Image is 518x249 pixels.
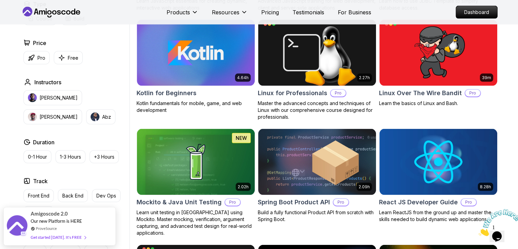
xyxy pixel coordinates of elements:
[28,192,49,199] p: Front End
[28,113,37,121] img: instructor img
[238,184,249,190] p: 2.02h
[91,113,99,121] img: instructor img
[23,206,54,219] button: Full Stack
[90,150,119,163] button: +3 Hours
[137,197,222,207] h2: Mockito & Java Unit Testing
[37,55,45,61] p: Pro
[293,8,324,16] a: Testimonials
[137,88,197,98] h2: Kotlin for Beginners
[96,192,116,199] p: Dev Ops
[33,177,48,185] h2: Track
[137,129,255,236] a: Mockito & Java Unit Testing card2.02hNEWMockito & Java Unit TestingProLearn unit testing in [GEOG...
[167,8,198,22] button: Products
[237,75,249,80] p: 4.64h
[102,114,111,120] p: Abz
[461,199,476,206] p: Pro
[40,94,78,101] p: [PERSON_NAME]
[31,233,86,241] div: Get started [DATE]. It's FREE
[258,100,376,120] p: Master the advanced concepts and techniques of Linux with our comprehensive course designed for p...
[23,90,82,105] button: instructor img[PERSON_NAME]
[482,75,491,80] p: 39m
[33,138,54,146] h2: Duration
[379,20,497,86] img: Linux Over The Wire Bandit card
[331,90,346,97] p: Pro
[54,51,83,64] button: Free
[379,209,498,223] p: Learn ReactJS from the ground up and master the skills needed to build dynamic web applications.
[23,51,50,64] button: Pro
[333,199,348,206] p: Pro
[23,189,54,202] button: Front End
[58,189,88,202] button: Back End
[31,210,68,218] span: Amigoscode 2.0
[137,19,255,114] a: Kotlin for Beginners card4.64hKotlin for BeginnersKotlin fundamentals for mobile, game, and web d...
[456,6,498,19] a: Dashboard
[379,88,462,98] h2: Linux Over The Wire Bandit
[456,6,497,18] p: Dashboard
[258,209,376,223] p: Build a fully functional Product API from scratch with Spring Boot.
[258,197,330,207] h2: Spring Boot Product API
[33,39,46,47] h2: Price
[31,218,82,224] span: Our new Platform is HERE
[137,100,255,114] p: Kotlin fundamentals for mobile, game, and web development
[261,8,279,16] a: Pricing
[137,209,255,236] p: Learn unit testing in [GEOGRAPHIC_DATA] using Mockito. Master mocking, verification, argument cap...
[379,100,498,107] p: Learn the basics of Linux and Bash.
[338,8,371,16] a: For Business
[3,3,5,9] span: 1
[34,78,61,86] h2: Instructors
[379,129,497,195] img: React JS Developer Guide card
[137,129,255,195] img: Mockito & Java Unit Testing card
[28,93,37,102] img: instructor img
[23,150,51,163] button: 0-1 Hour
[56,150,85,163] button: 1-3 Hours
[379,129,498,223] a: React JS Developer Guide card8.28hReact JS Developer GuideProLearn ReactJS from the ground up and...
[23,109,82,124] button: instructor img[PERSON_NAME]
[465,90,480,97] p: Pro
[258,19,376,120] a: Linux for Professionals card2.27hLinux for ProfessionalsProMaster the advanced concepts and techn...
[476,206,518,239] iframe: chat widget
[258,20,376,86] img: Linux for Professionals card
[480,184,491,190] p: 8.28h
[379,197,458,207] h2: React JS Developer Guide
[236,135,247,142] p: NEW
[379,19,498,107] a: Linux Over The Wire Bandit card39mLinux Over The Wire BanditProLearn the basics of Linux and Bash.
[94,153,114,160] p: +3 Hours
[28,153,47,160] p: 0-1 Hour
[359,75,370,80] p: 2.27h
[36,225,57,231] a: ProveSource
[62,192,83,199] p: Back End
[212,8,248,22] button: Resources
[3,3,45,30] img: Chat attention grabber
[40,114,78,120] p: [PERSON_NAME]
[212,8,239,16] p: Resources
[137,20,255,86] img: Kotlin for Beginners card
[92,189,121,202] button: Dev Ops
[86,109,115,124] button: instructor imgAbz
[258,88,327,98] h2: Linux for Professionals
[258,129,376,223] a: Spring Boot Product API card2.09hSpring Boot Product APIProBuild a fully functional Product API f...
[167,8,190,16] p: Products
[258,129,376,195] img: Spring Boot Product API card
[7,215,27,237] img: provesource social proof notification image
[225,199,240,206] p: Pro
[60,153,81,160] p: 1-3 Hours
[68,55,78,61] p: Free
[359,184,370,190] p: 2.09h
